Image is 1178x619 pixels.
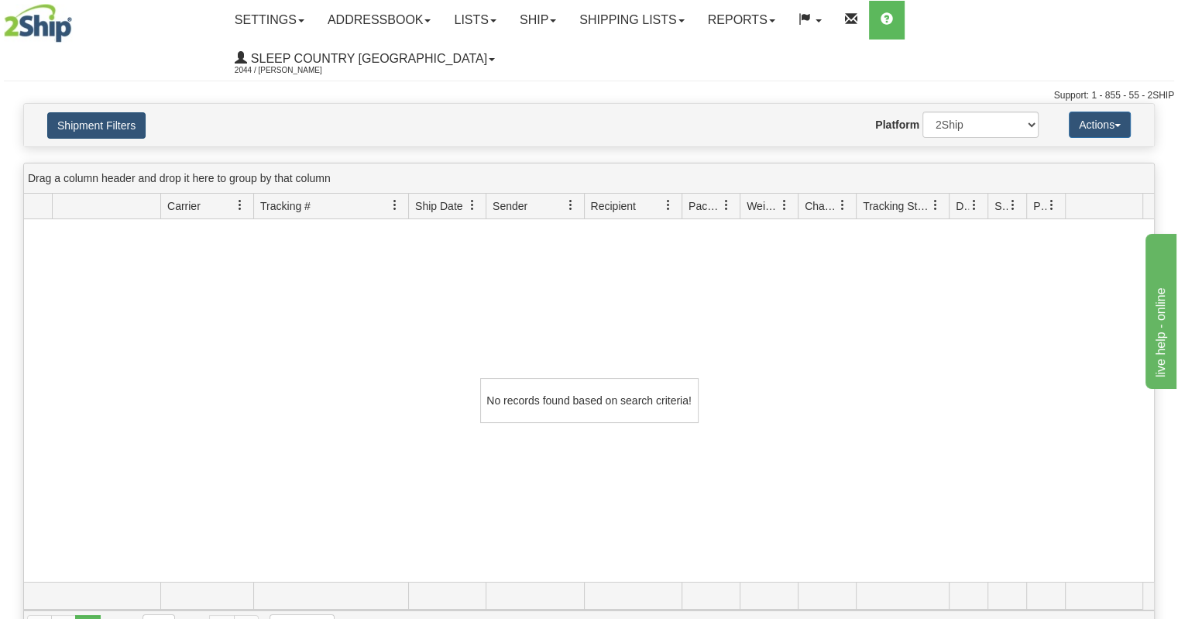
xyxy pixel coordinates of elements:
[167,198,201,214] span: Carrier
[223,1,316,40] a: Settings
[863,198,930,214] span: Tracking Status
[47,112,146,139] button: Shipment Filters
[4,89,1174,102] div: Support: 1 - 855 - 55 - 2SHIP
[223,40,507,78] a: Sleep Country [GEOGRAPHIC_DATA] 2044 / [PERSON_NAME]
[1000,192,1026,218] a: Shipment Issues filter column settings
[24,163,1154,194] div: grid grouping header
[747,198,779,214] span: Weight
[655,192,682,218] a: Recipient filter column settings
[829,192,856,218] a: Charge filter column settings
[4,4,72,43] img: logo2044.jpg
[459,192,486,218] a: Ship Date filter column settings
[247,52,487,65] span: Sleep Country [GEOGRAPHIC_DATA]
[771,192,798,218] a: Weight filter column settings
[1033,198,1046,214] span: Pickup Status
[1069,112,1131,138] button: Actions
[235,63,351,78] span: 2044 / [PERSON_NAME]
[805,198,837,214] span: Charge
[961,192,987,218] a: Delivery Status filter column settings
[316,1,443,40] a: Addressbook
[558,192,584,218] a: Sender filter column settings
[508,1,568,40] a: Ship
[591,198,636,214] span: Recipient
[713,192,740,218] a: Packages filter column settings
[875,117,919,132] label: Platform
[994,198,1008,214] span: Shipment Issues
[689,198,721,214] span: Packages
[480,378,699,423] div: No records found based on search criteria!
[382,192,408,218] a: Tracking # filter column settings
[442,1,507,40] a: Lists
[922,192,949,218] a: Tracking Status filter column settings
[956,198,969,214] span: Delivery Status
[568,1,695,40] a: Shipping lists
[696,1,787,40] a: Reports
[260,198,311,214] span: Tracking #
[227,192,253,218] a: Carrier filter column settings
[1039,192,1065,218] a: Pickup Status filter column settings
[415,198,462,214] span: Ship Date
[12,9,143,28] div: live help - online
[493,198,527,214] span: Sender
[1142,230,1176,388] iframe: chat widget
